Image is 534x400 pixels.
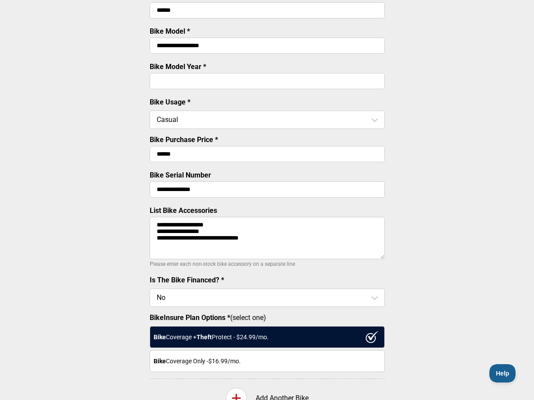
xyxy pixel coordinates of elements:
[150,27,190,35] label: Bike Model *
[154,334,166,341] strong: Bike
[365,331,379,343] img: ux1sgP1Haf775SAghJI38DyDlYP+32lKFAAAAAElFTkSuQmCC
[150,171,211,179] label: Bike Serial Number
[150,350,385,372] div: Coverage Only - $16.99 /mo.
[489,364,516,383] iframe: Toggle Customer Support
[150,313,230,322] strong: BikeInsure Plan Options *
[150,63,206,71] label: Bike Model Year *
[154,358,166,365] strong: Bike
[150,259,385,269] p: Please enter each non-stock bike accessory on a separate line
[150,276,224,284] label: Is The Bike Financed? *
[197,334,212,341] strong: Theft
[150,98,190,106] label: Bike Usage *
[150,326,385,348] div: Coverage + Protect - $ 24.99 /mo.
[150,136,218,144] label: Bike Purchase Price *
[150,313,385,322] label: (select one)
[150,206,217,215] label: List Bike Accessories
